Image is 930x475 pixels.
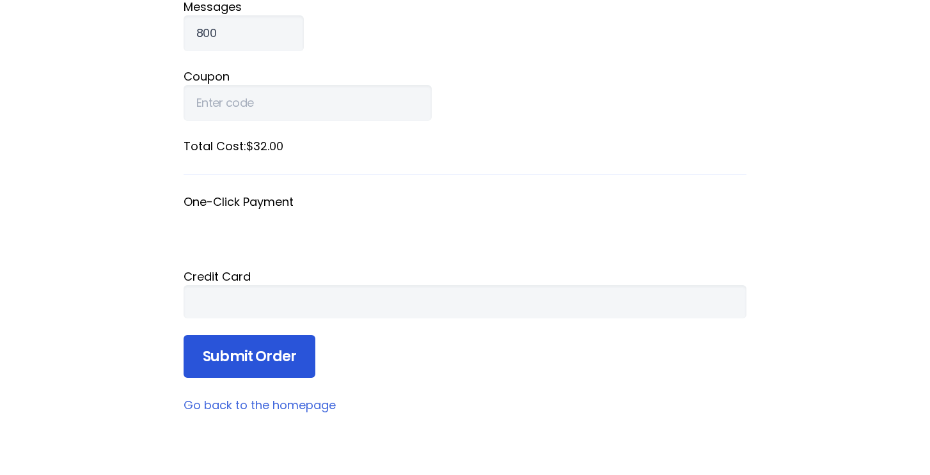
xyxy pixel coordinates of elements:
[184,85,432,121] input: Enter code
[184,68,746,85] label: Coupon
[196,295,734,309] iframe: Secure card payment input frame
[184,268,746,285] div: Credit Card
[184,397,336,413] a: Go back to the homepage
[184,335,315,378] input: Submit Order
[184,210,746,251] iframe: Secure payment button frame
[184,15,304,51] input: Qty
[184,137,746,155] label: Total Cost: $32.00
[184,194,746,251] fieldset: One-Click Payment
